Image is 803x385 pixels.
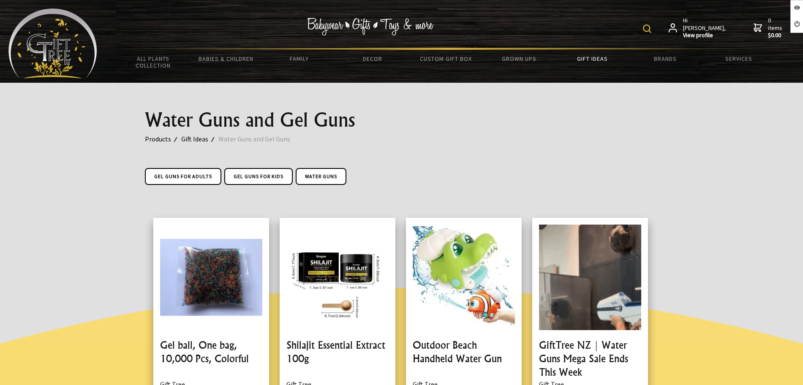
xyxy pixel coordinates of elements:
a: All Plants Collection [117,50,190,74]
a: Babies & Children [190,50,263,68]
a: Services [702,50,775,68]
a: Gift Ideas [555,50,629,68]
img: product search [643,24,651,33]
img: Babywear - Gifts - Toys & more [307,18,433,35]
a: Grown Ups [482,50,555,68]
a: 0 items$0.00 [754,17,784,39]
h1: Water Guns and Gel Guns [145,110,659,130]
img: Babyware - Gifts - Toys and more... [8,8,97,79]
a: Decor [336,50,409,68]
a: Water Guns [296,168,346,185]
span: 0 items [768,16,784,39]
strong: $0.00 [768,32,784,39]
a: Gel Guns For Kids [224,168,293,185]
a: Brands [629,50,702,68]
a: Water Guns and Gel Guns [218,133,300,144]
a: Custom Gift Box [409,50,482,68]
a: Gift Ideas [181,133,218,144]
a: Family [263,50,336,68]
a: Hi [PERSON_NAME],View profile [669,17,727,39]
a: Products [145,133,181,144]
a: Gel Guns For Adults [145,168,221,185]
strong: View profile [683,32,727,39]
span: Hi [PERSON_NAME], [683,17,727,39]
